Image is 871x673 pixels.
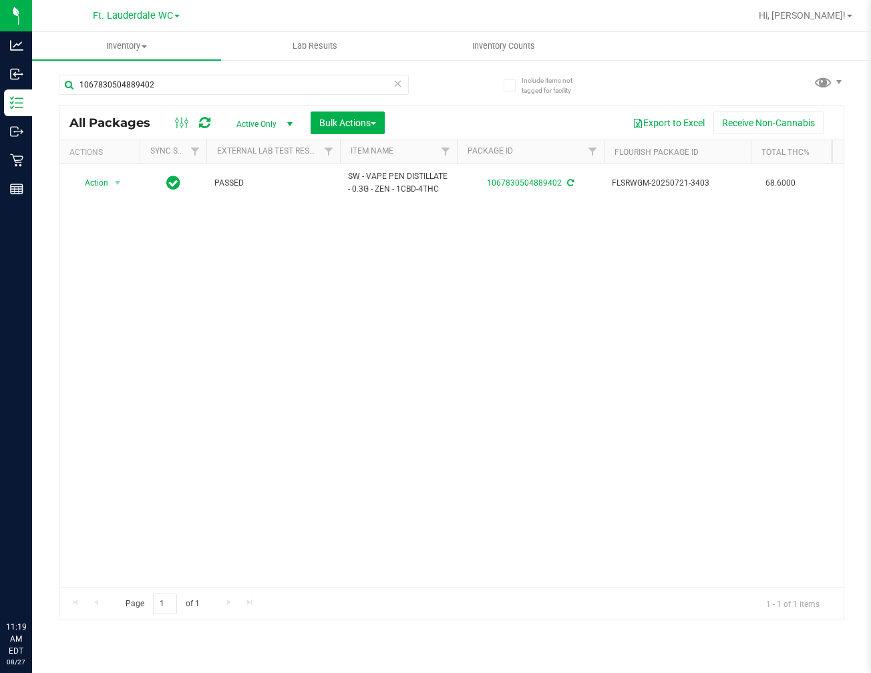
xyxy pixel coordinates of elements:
[409,32,598,60] a: Inventory Counts
[69,116,164,130] span: All Packages
[217,146,322,156] a: External Lab Test Result
[13,566,53,606] iframe: Resource center
[759,174,802,193] span: 68.6000
[522,75,588,95] span: Include items not tagged for facility
[10,125,23,138] inline-svg: Outbound
[153,594,177,614] input: 1
[348,170,449,196] span: SW - VAPE PEN DISTILLATE - 0.3G - ZEN - 1CBD-4THC
[582,140,604,163] a: Filter
[166,174,180,192] span: In Sync
[318,140,340,163] a: Filter
[612,177,743,190] span: FLSRWGM-20250721-3403
[59,75,409,95] input: Search Package ID, Item Name, SKU, Lot or Part Number...
[214,177,332,190] span: PASSED
[10,96,23,109] inline-svg: Inventory
[114,594,210,614] span: Page of 1
[32,40,221,52] span: Inventory
[468,146,513,156] a: Package ID
[93,10,173,21] span: Ft. Lauderdale WC
[713,111,824,134] button: Receive Non-Cannabis
[487,178,562,188] a: 1067830504889402
[150,146,202,156] a: Sync Status
[10,67,23,81] inline-svg: Inbound
[565,178,574,188] span: Sync from Compliance System
[393,75,403,92] span: Clear
[10,154,23,167] inline-svg: Retail
[435,140,457,163] a: Filter
[319,118,376,128] span: Bulk Actions
[110,174,126,192] span: select
[184,140,206,163] a: Filter
[6,621,26,657] p: 11:19 AM EDT
[311,111,385,134] button: Bulk Actions
[73,174,109,192] span: Action
[32,32,221,60] a: Inventory
[39,564,55,580] iframe: Resource center unread badge
[69,148,134,157] div: Actions
[351,146,393,156] a: Item Name
[755,594,830,614] span: 1 - 1 of 1 items
[454,40,553,52] span: Inventory Counts
[221,32,410,60] a: Lab Results
[10,39,23,52] inline-svg: Analytics
[759,10,846,21] span: Hi, [PERSON_NAME]!
[275,40,355,52] span: Lab Results
[761,148,810,157] a: Total THC%
[624,111,713,134] button: Export to Excel
[615,148,699,157] a: Flourish Package ID
[6,657,26,667] p: 08/27
[10,182,23,196] inline-svg: Reports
